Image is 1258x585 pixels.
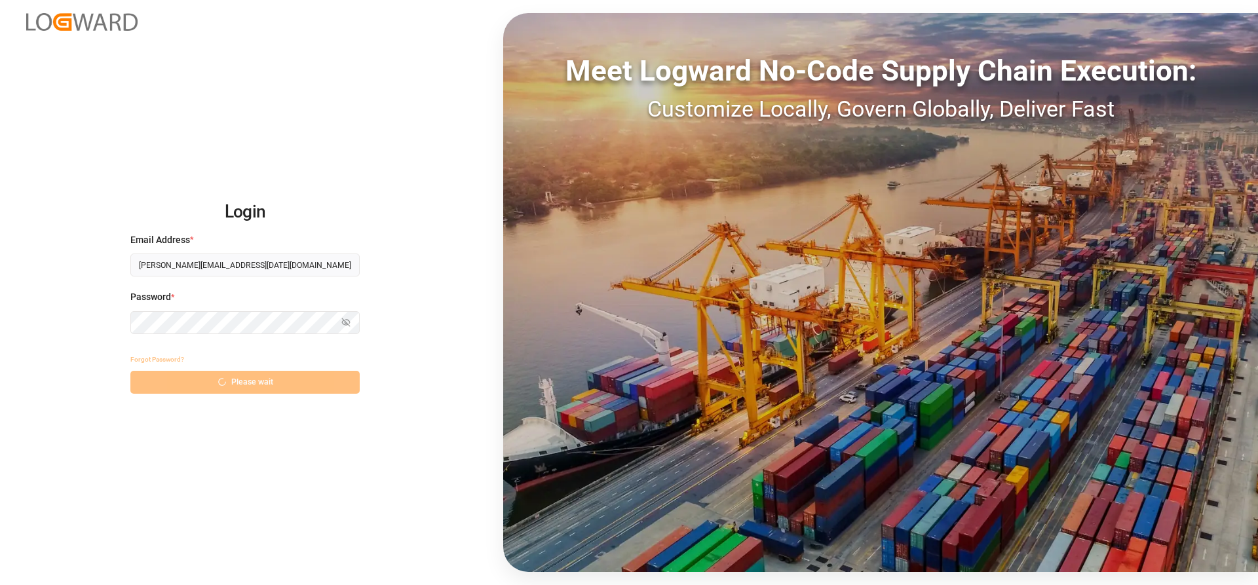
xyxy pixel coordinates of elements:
span: Email Address [130,233,190,247]
h2: Login [130,191,360,233]
input: Enter your email [130,254,360,276]
img: Logward_new_orange.png [26,13,138,31]
div: Meet Logward No-Code Supply Chain Execution: [503,49,1258,92]
div: Customize Locally, Govern Globally, Deliver Fast [503,92,1258,126]
span: Password [130,290,171,304]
